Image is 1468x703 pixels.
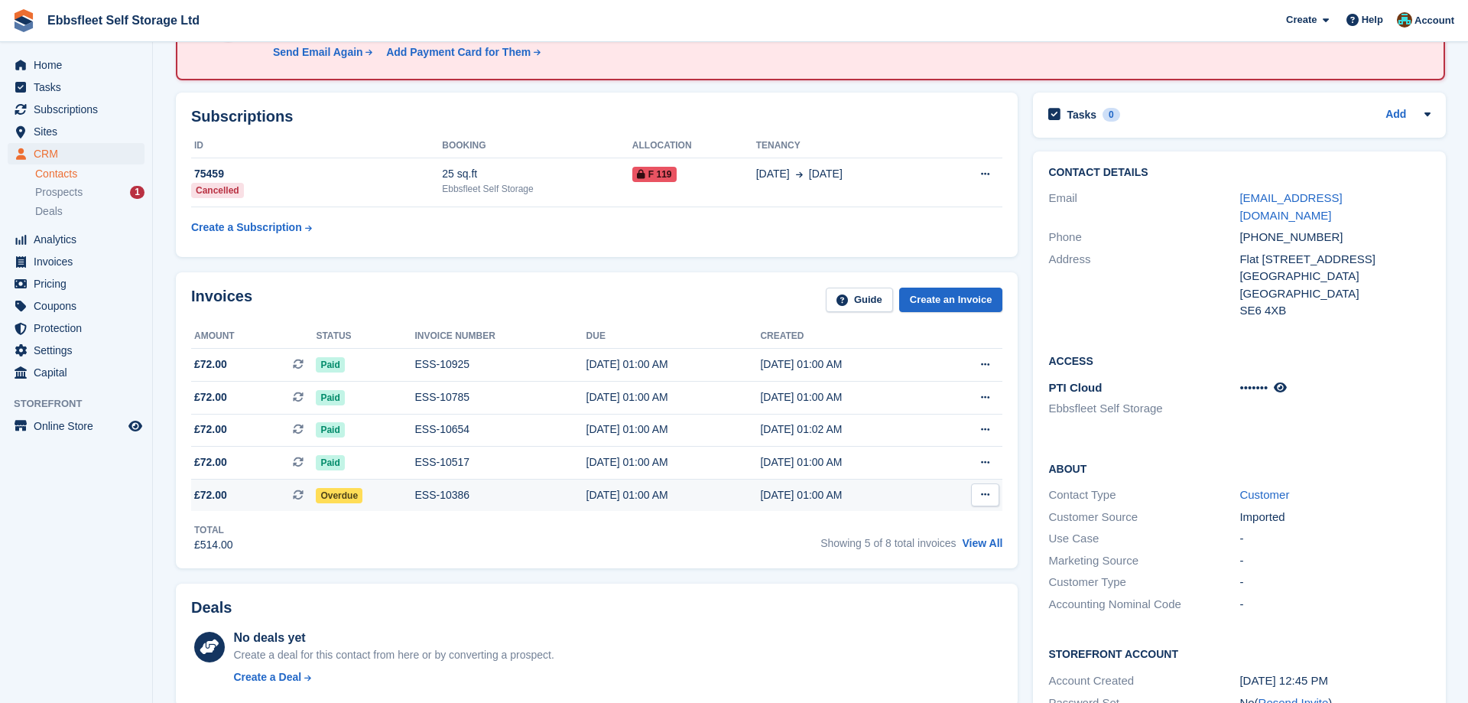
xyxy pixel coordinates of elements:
th: Amount [191,324,316,349]
span: Help [1362,12,1383,28]
a: menu [8,362,145,383]
span: Prospects [35,185,83,200]
div: [DATE] 01:00 AM [760,389,934,405]
span: £72.00 [194,356,227,373]
div: Create a deal for this contact from here or by converting a prospect. [233,647,554,663]
span: F 119 [632,167,677,182]
span: Coupons [34,295,125,317]
div: Imported [1239,509,1431,526]
span: Deals [35,204,63,219]
a: menu [8,415,145,437]
a: Create an Invoice [899,288,1003,313]
div: [DATE] 01:00 AM [586,421,761,438]
th: Created [760,324,934,349]
span: Account [1414,13,1454,28]
div: - [1239,574,1431,591]
div: Email [1048,190,1239,224]
div: 1 [130,186,145,199]
div: 75459 [191,166,442,182]
th: Invoice number [414,324,586,349]
div: Send Email Again [273,44,363,60]
div: Marketing Source [1048,552,1239,570]
h2: Access [1048,353,1431,368]
h2: Subscriptions [191,108,1002,125]
div: Ebbsfleet Self Storage [442,182,632,196]
a: menu [8,54,145,76]
span: £72.00 [194,389,227,405]
h2: Storefront Account [1048,646,1431,661]
span: £72.00 [194,454,227,470]
div: Account Created [1048,672,1239,690]
div: - [1239,552,1431,570]
div: [DATE] 01:02 AM [760,421,934,438]
div: [DATE] 01:00 AM [586,356,761,373]
a: menu [8,251,145,272]
div: Use Case [1048,530,1239,548]
span: Home [34,54,125,76]
a: Add Payment Card for Them [380,44,542,60]
div: Contact Type [1048,487,1239,504]
span: Storefront [14,396,152,412]
th: ID [191,134,442,158]
a: View All [963,537,1003,549]
span: [DATE] [756,166,790,182]
div: [DATE] 01:00 AM [586,487,761,503]
th: Status [316,324,414,349]
a: menu [8,340,145,361]
div: [DATE] 12:45 PM [1239,672,1431,690]
span: Create [1286,12,1317,28]
th: Booking [442,134,632,158]
span: Showing 5 of 8 total invoices [820,537,956,549]
div: Phone [1048,229,1239,246]
span: Overdue [316,488,362,503]
a: Guide [826,288,893,313]
div: Accounting Nominal Code [1048,596,1239,613]
span: Invoices [34,251,125,272]
span: Paid [316,422,344,438]
img: George Spring [1397,12,1412,28]
span: ••••••• [1239,381,1268,394]
a: Ebbsfleet Self Storage Ltd [41,8,206,33]
h2: About [1048,461,1431,476]
h2: Deals [191,599,232,617]
div: 25 sq.ft [442,166,632,182]
div: Create a Deal [233,669,301,685]
div: [DATE] 01:00 AM [760,356,934,373]
a: Create a Deal [233,669,554,685]
th: Due [586,324,761,349]
a: [EMAIL_ADDRESS][DOMAIN_NAME] [1239,191,1342,222]
div: SE6 4XB [1239,302,1431,320]
a: Deals [35,203,145,220]
a: menu [8,143,145,164]
a: menu [8,121,145,142]
span: [DATE] [809,166,843,182]
div: Create a Subscription [191,220,302,236]
span: CRM [34,143,125,164]
a: menu [8,229,145,250]
div: Customer Source [1048,509,1239,526]
span: Analytics [34,229,125,250]
span: PTI Cloud [1048,381,1102,394]
h2: Invoices [191,288,252,313]
div: Cancelled [191,183,244,198]
a: menu [8,99,145,120]
span: Online Store [34,415,125,437]
th: Tenancy [756,134,937,158]
li: Ebbsfleet Self Storage [1048,400,1239,418]
div: ESS-10517 [414,454,586,470]
div: ESS-10386 [414,487,586,503]
div: Customer Type [1048,574,1239,591]
div: - [1239,596,1431,613]
img: stora-icon-8386f47178a22dfd0bd8f6a31ec36ba5ce8667c1dd55bd0f319d3a0aa187defe.svg [12,9,35,32]
span: Sites [34,121,125,142]
span: Paid [316,357,344,373]
th: Allocation [632,134,756,158]
h2: Tasks [1067,108,1096,122]
a: Customer [1239,488,1289,501]
span: £72.00 [194,421,227,438]
div: Total [194,523,233,537]
div: [DATE] 01:00 AM [586,389,761,405]
a: Contacts [35,167,145,181]
h2: Contact Details [1048,167,1431,179]
span: Settings [34,340,125,361]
